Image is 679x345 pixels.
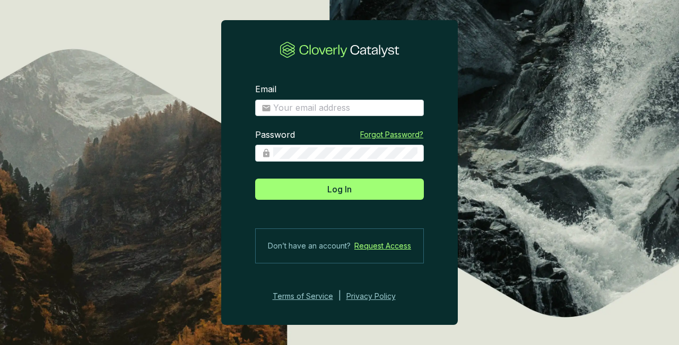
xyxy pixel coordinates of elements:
label: Password [255,129,295,141]
input: Email [273,102,417,114]
div: | [338,290,341,303]
button: Log In [255,179,424,200]
a: Forgot Password? [360,129,423,140]
a: Request Access [354,240,411,252]
label: Email [255,84,276,95]
span: Log In [327,183,352,196]
span: Don’t have an account? [268,240,351,252]
input: Password [273,147,417,159]
a: Terms of Service [269,290,333,303]
a: Privacy Policy [346,290,410,303]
